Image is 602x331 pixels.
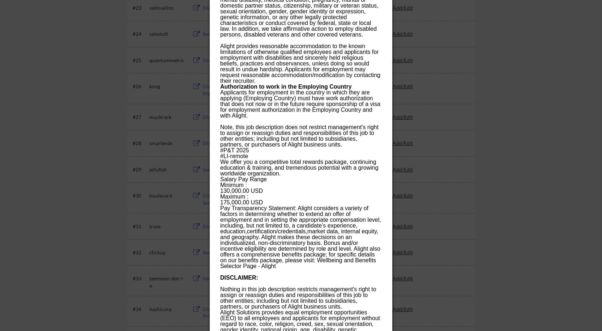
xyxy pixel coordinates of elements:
span: Authorization to work in the Employing Country [220,84,352,90]
p: Salary Pay Range [220,177,381,182]
b: DISCLAIMER: [220,275,258,281]
span: Pay Transparency Statement: Alight considers a variety of factors in determining whether to exten... [220,205,381,234]
p: #P&T 2025 [220,148,381,153]
a: Wellbeing and Benefits Selector Page - Alight [220,257,376,269]
span: We offer you a competitive total rewards package, continuing education & training, and tremendous... [220,159,379,177]
p: Applicants for employment in the country in which they are applying (Employing Country) must have... [220,90,381,148]
p: #LI-remote [220,153,381,159]
span: certification/credentials, [247,228,307,234]
span: market data, internal equity, and geography. Alight makes these decisions on an individualized, n... [220,228,380,263]
p: Minimum : [220,182,381,188]
p: Maximum : [220,194,381,200]
span: Nothing in this job description restricts management's right to assign or reassign duties and res... [220,286,376,310]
